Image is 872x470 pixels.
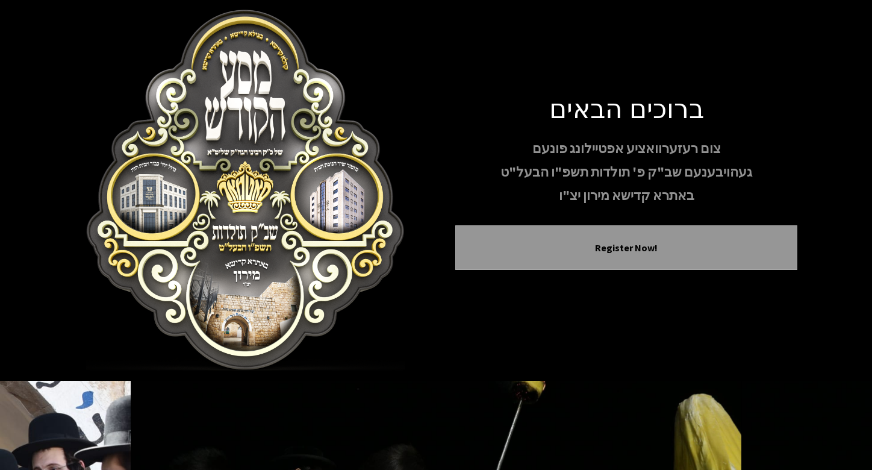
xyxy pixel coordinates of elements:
[75,10,417,371] img: Meron Toldos Logo
[455,161,797,183] p: געהויבענעם שב"ק פ' תולדות תשפ"ו הבעל"ט
[470,240,782,255] button: Register Now!
[455,185,797,206] p: באתרא קדישא מירון יצ"ו
[455,138,797,159] p: צום רעזערוואציע אפטיילונג פונעם
[455,92,797,124] h1: ברוכים הבאים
